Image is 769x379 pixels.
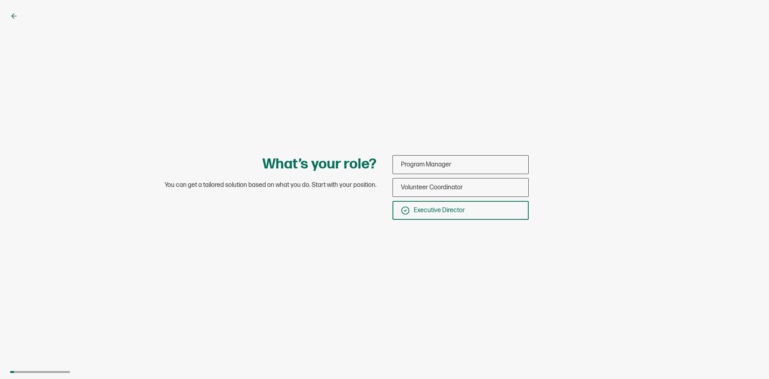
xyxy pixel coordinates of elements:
span: Volunteer Coordinator [401,184,463,191]
span: Executive Director [414,207,465,214]
iframe: Chat Widget [729,340,769,379]
h1: What’s your role? [262,155,376,173]
span: You can get a tailored solution based on what you do. Start with your position. [165,181,376,189]
span: Program Manager [401,161,451,168]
